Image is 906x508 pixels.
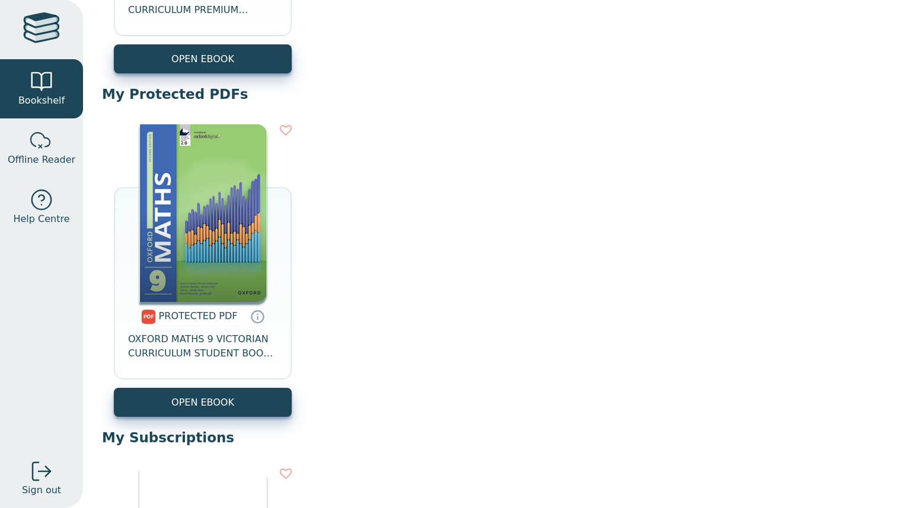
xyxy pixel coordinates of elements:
[18,94,65,108] span: Bookshelf
[114,388,292,417] a: OPEN EBOOK
[128,332,277,361] span: OXFORD MATHS 9 VICTORIAN CURRICULUM STUDENT BOOK DIGITAL ACCESS 2E
[159,310,238,321] span: PROTECTED PDF
[13,212,69,226] span: Help Centre
[102,85,887,103] p: My Protected PDFs
[141,310,156,324] img: pdf.svg
[250,309,264,323] a: Protected PDFs cannot be printed, copied or shared. They can be accessed online through Education...
[8,153,75,167] span: Offline Reader
[139,124,267,302] img: d481fa0a-f545-4030-b997-69a897349703.png
[102,429,887,446] p: My Subscriptions
[114,44,292,73] button: OPEN EBOOK
[22,483,61,497] span: Sign out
